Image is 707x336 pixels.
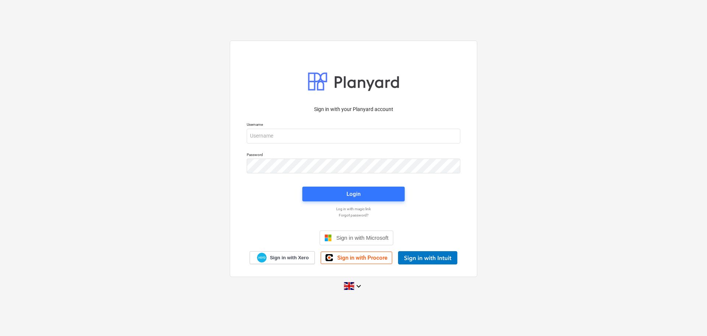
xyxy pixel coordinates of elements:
p: Password [247,152,460,159]
span: Sign in with Microsoft [336,235,388,241]
img: Microsoft logo [324,234,332,242]
a: Sign in with Xero [250,251,315,264]
span: Sign in with Procore [337,254,387,261]
button: Login [302,187,405,201]
a: Log in with magic link [243,207,464,211]
div: Login [347,189,360,199]
i: keyboard_arrow_down [354,282,363,291]
p: Username [247,122,460,128]
a: Sign in with Procore [321,252,392,264]
a: Forgot password? [243,213,464,218]
p: Sign in with your Planyard account [247,105,460,113]
img: Xero logo [257,253,267,263]
span: Sign in with Xero [270,254,309,261]
input: Username [247,129,460,143]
